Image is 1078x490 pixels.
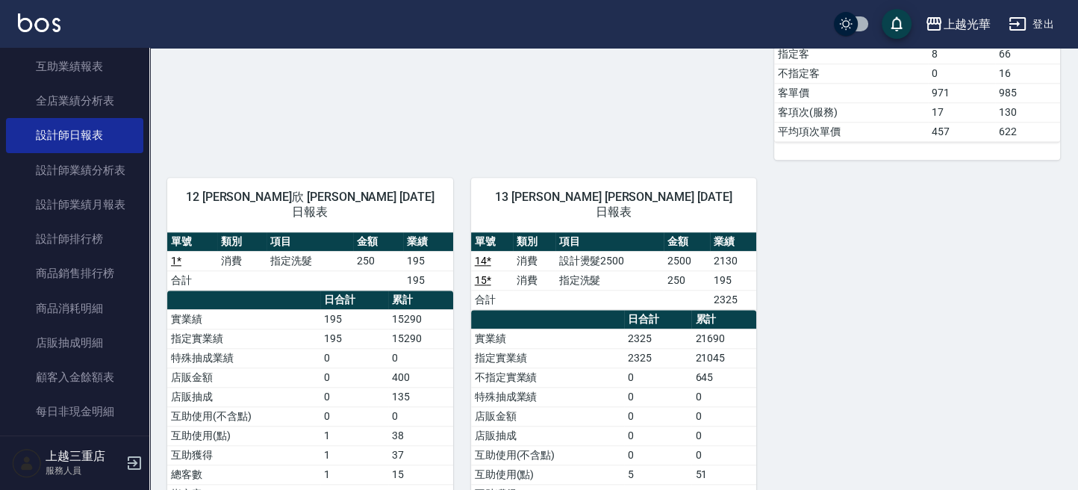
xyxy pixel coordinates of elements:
th: 業績 [403,232,453,252]
th: 金額 [664,232,710,252]
td: 2130 [710,251,756,270]
td: 互助使用(不含點) [167,406,320,426]
td: 195 [320,309,388,329]
td: 特殊抽成業績 [167,348,320,367]
th: 日合計 [624,310,692,329]
a: 顧客入金餘額表 [6,360,143,394]
td: 2325 [624,329,692,348]
td: 總客數 [167,465,320,484]
td: 195 [403,270,453,290]
td: 37 [388,445,453,465]
td: 1 [320,445,388,465]
td: 400 [388,367,453,387]
div: 上越光華 [943,15,991,34]
td: 指定客 [774,44,927,63]
td: 店販抽成 [471,426,624,445]
td: 不指定客 [774,63,927,83]
th: 項目 [267,232,353,252]
a: 設計師日報表 [6,118,143,152]
td: 16 [995,63,1060,83]
td: 2325 [710,290,756,309]
td: 合計 [471,290,513,309]
a: 設計師業績分析表 [6,153,143,187]
td: 622 [995,122,1060,141]
img: Person [12,448,42,478]
td: 51 [691,465,756,484]
a: 設計師排行榜 [6,222,143,256]
th: 單號 [167,232,217,252]
button: save [882,9,912,39]
td: 互助使用(點) [471,465,624,484]
td: 指定實業績 [471,348,624,367]
td: 互助使用(點) [167,426,320,445]
td: 消費 [217,251,267,270]
td: 0 [691,445,756,465]
td: 特殊抽成業績 [471,387,624,406]
th: 累計 [691,310,756,329]
td: 195 [320,329,388,348]
td: 250 [664,270,710,290]
td: 0 [691,387,756,406]
td: 66 [995,44,1060,63]
td: 指定實業績 [167,329,320,348]
td: 135 [388,387,453,406]
td: 互助獲得 [167,445,320,465]
td: 15290 [388,309,453,329]
a: 商品消耗明細 [6,291,143,326]
td: 130 [995,102,1060,122]
td: 實業績 [167,309,320,329]
button: 上越光華 [919,9,997,40]
td: 店販金額 [167,367,320,387]
h5: 上越三重店 [46,449,122,464]
td: 不指定實業績 [471,367,624,387]
a: 每日收支明細 [6,429,143,464]
span: 12 [PERSON_NAME]欣 [PERSON_NAME] [DATE] 日報表 [185,190,435,220]
table: a dense table [167,232,453,291]
td: 客項次(服務) [774,102,927,122]
td: 0 [320,348,388,367]
td: 0 [691,406,756,426]
td: 0 [320,367,388,387]
td: 互助使用(不含點) [471,445,624,465]
th: 類別 [217,232,267,252]
td: 指定洗髮 [555,270,664,290]
td: 195 [710,270,756,290]
th: 日合計 [320,291,388,310]
td: 645 [691,367,756,387]
a: 店販抽成明細 [6,326,143,360]
td: 457 [928,122,996,141]
td: 0 [624,387,692,406]
th: 類別 [513,232,555,252]
td: 985 [995,83,1060,102]
td: 0 [624,406,692,426]
td: 0 [388,348,453,367]
td: 38 [388,426,453,445]
td: 客單價 [774,83,927,102]
span: 13 [PERSON_NAME] [PERSON_NAME] [DATE] 日報表 [489,190,739,220]
a: 每日非現金明細 [6,394,143,429]
td: 消費 [513,270,555,290]
th: 單號 [471,232,513,252]
td: 8 [928,44,996,63]
a: 設計師業績月報表 [6,187,143,222]
th: 業績 [710,232,756,252]
td: 0 [691,426,756,445]
td: 店販金額 [471,406,624,426]
td: 250 [353,251,403,270]
td: 消費 [513,251,555,270]
td: 0 [320,387,388,406]
a: 互助業績報表 [6,49,143,84]
th: 累計 [388,291,453,310]
td: 15290 [388,329,453,348]
td: 0 [388,406,453,426]
img: Logo [18,13,60,32]
td: 指定洗髮 [267,251,353,270]
th: 金額 [353,232,403,252]
th: 項目 [555,232,664,252]
td: 1 [320,465,388,484]
td: 平均項次單價 [774,122,927,141]
a: 全店業績分析表 [6,84,143,118]
td: 2325 [624,348,692,367]
td: 195 [403,251,453,270]
td: 15 [388,465,453,484]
